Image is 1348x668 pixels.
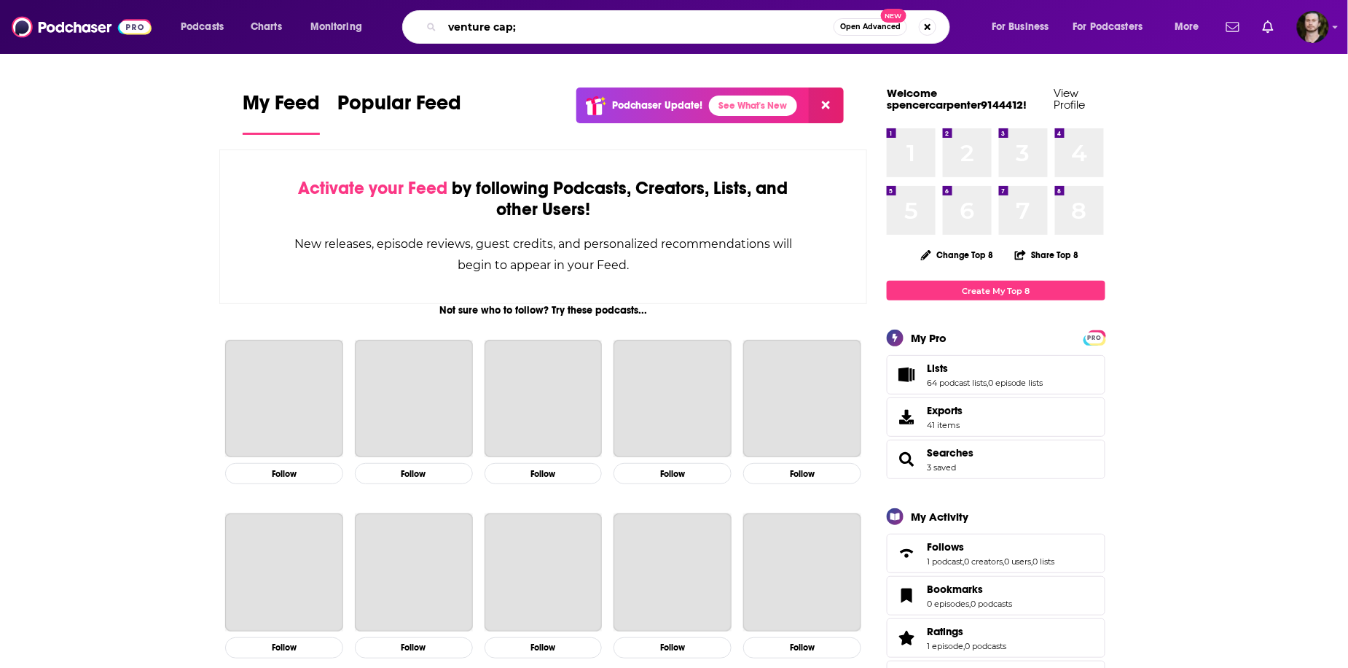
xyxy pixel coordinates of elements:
[927,641,963,651] a: 1 episode
[225,463,343,484] button: Follow
[887,355,1105,395] span: Lists
[355,463,473,484] button: Follow
[887,86,1027,112] a: Welcome spencercarpenter9144412!
[709,96,797,116] a: See What's New
[1004,556,1032,567] a: 0 users
[485,513,603,632] a: Business Wars
[1220,15,1245,39] a: Show notifications dropdown
[892,407,921,427] span: Exports
[887,397,1105,437] a: Exports
[981,15,1067,39] button: open menu
[612,99,703,112] p: Podchaser Update!
[1073,17,1143,37] span: For Podcasters
[988,378,1043,388] a: 0 episode lists
[614,513,732,632] a: Freakonomics Radio
[225,513,343,632] a: Radiolab
[912,246,1003,264] button: Change Top 8
[927,404,963,417] span: Exports
[965,641,1006,651] a: 0 podcasts
[1032,556,1033,567] span: ,
[743,340,861,458] a: My Favorite Murder with Karen Kilgariff and Georgia Hardstark
[911,331,947,345] div: My Pro
[927,599,969,609] a: 0 episodes
[1014,241,1080,269] button: Share Top 8
[927,583,983,596] span: Bookmarks
[251,17,282,37] span: Charts
[1297,11,1329,43] span: Logged in as OutlierAudio
[442,15,834,39] input: Search podcasts, credits, & more...
[911,510,968,524] div: My Activity
[485,463,603,484] button: Follow
[887,576,1105,615] span: Bookmarks
[892,586,921,606] a: Bookmarks
[834,18,907,36] button: Open AdvancedNew
[1297,11,1329,43] img: User Profile
[300,15,381,39] button: open menu
[1164,15,1218,39] button: open menu
[219,304,867,316] div: Not sure who to follow? Try these podcasts...
[892,449,921,470] a: Searches
[992,17,1049,37] span: For Business
[927,362,948,375] span: Lists
[298,177,447,199] span: Activate your Feed
[1086,333,1103,343] span: PRO
[987,378,988,388] span: ,
[927,556,963,567] a: 1 podcast
[337,90,461,124] span: Popular Feed
[927,446,973,459] a: Searches
[1003,556,1004,567] span: ,
[892,543,921,564] a: Follows
[1175,17,1199,37] span: More
[971,599,1012,609] a: 0 podcasts
[310,17,362,37] span: Monitoring
[963,641,965,651] span: ,
[1054,86,1086,112] a: View Profile
[225,340,343,458] a: The Joe Rogan Experience
[892,365,921,385] a: Lists
[963,556,964,567] span: ,
[927,625,963,638] span: Ratings
[241,15,291,39] a: Charts
[887,618,1105,658] span: Ratings
[927,420,963,430] span: 41 items
[927,625,1006,638] a: Ratings
[927,462,956,473] a: 3 saved
[355,513,473,632] a: Ologies with Alie Ward
[887,281,1105,300] a: Create My Top 8
[12,13,152,41] img: Podchaser - Follow, Share and Rate Podcasts
[969,599,971,609] span: ,
[1064,15,1164,39] button: open menu
[964,556,1003,567] a: 0 creators
[416,10,964,44] div: Search podcasts, credits, & more...
[485,340,603,458] a: Planet Money
[355,637,473,659] button: Follow
[892,628,921,648] a: Ratings
[355,340,473,458] a: This American Life
[337,90,461,135] a: Popular Feed
[927,540,1055,554] a: Follows
[293,178,793,220] div: by following Podcasts, Creators, Lists, and other Users!
[927,583,1012,596] a: Bookmarks
[743,513,861,632] a: TED Talks Daily
[887,534,1105,573] span: Follows
[181,17,224,37] span: Podcasts
[927,378,987,388] a: 64 podcast lists
[225,637,343,659] button: Follow
[171,15,243,39] button: open menu
[1086,332,1103,343] a: PRO
[743,637,861,659] button: Follow
[614,340,732,458] a: The Daily
[840,23,901,31] span: Open Advanced
[243,90,320,124] span: My Feed
[927,362,1043,375] a: Lists
[881,9,907,23] span: New
[743,463,861,484] button: Follow
[1033,556,1055,567] a: 0 lists
[1257,15,1280,39] a: Show notifications dropdown
[614,637,732,659] button: Follow
[927,540,964,554] span: Follows
[614,463,732,484] button: Follow
[887,440,1105,479] span: Searches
